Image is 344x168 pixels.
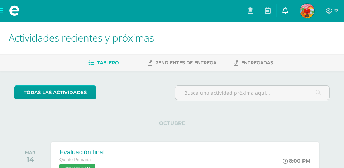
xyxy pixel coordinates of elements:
[155,60,216,65] span: Pendientes de entrega
[175,86,329,100] input: Busca una actividad próxima aquí...
[25,150,35,155] div: MAR
[241,60,273,65] span: Entregadas
[283,158,310,164] div: 8:00 PM
[25,155,35,164] div: 14
[148,57,216,69] a: Pendientes de entrega
[59,157,91,162] span: Quinto Primaria
[148,120,196,126] span: OCTUBRE
[59,149,105,156] div: Evaluación final
[9,31,154,45] span: Actividades recientes y próximas
[88,57,119,69] a: Tablero
[300,4,314,18] img: f8d4f7e4f31f6794352e4c44e504bd77.png
[97,60,119,65] span: Tablero
[14,85,96,99] a: todas las Actividades
[234,57,273,69] a: Entregadas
